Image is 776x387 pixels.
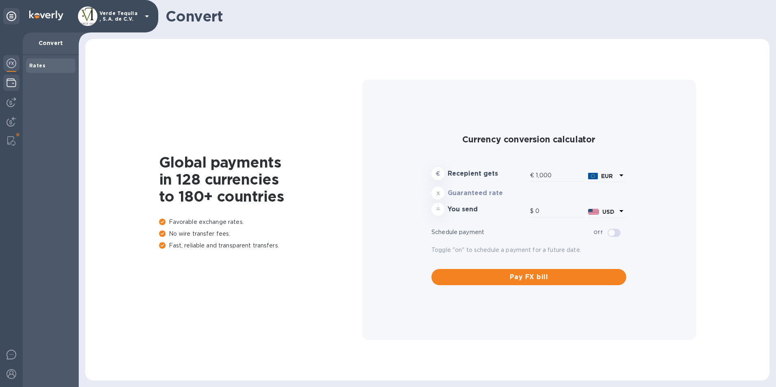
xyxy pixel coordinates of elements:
[436,170,440,177] strong: €
[448,206,527,213] h3: You send
[593,229,603,235] b: Off
[29,11,63,20] img: Logo
[431,269,626,285] button: Pay FX bill
[530,205,535,217] div: $
[431,203,444,216] div: =
[536,170,585,182] input: Amount
[159,218,362,226] p: Favorable exchange rates.
[535,205,585,217] input: Amount
[601,173,613,179] b: EUR
[99,11,140,22] p: Verde Tequila , S.A. de C.V.
[166,8,763,25] h1: Convert
[431,187,444,200] div: x
[530,170,536,182] div: €
[6,78,16,88] img: Wallets
[6,58,16,68] img: Foreign exchange
[431,228,593,236] p: Schedule payment
[588,209,599,215] img: USD
[602,209,614,215] b: USD
[431,134,626,144] h2: Currency conversion calculator
[159,154,362,205] h1: Global payments in 128 currencies to 180+ countries
[448,170,527,178] h3: Recepient gets
[29,39,72,47] p: Convert
[438,272,620,282] span: Pay FX bill
[431,246,626,254] p: Toggle "on" to schedule a payment for a future date.
[159,241,362,250] p: Fast, reliable and transparent transfers.
[29,62,45,69] b: Rates
[159,230,362,238] p: No wire transfer fees.
[448,189,527,197] h3: Guaranteed rate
